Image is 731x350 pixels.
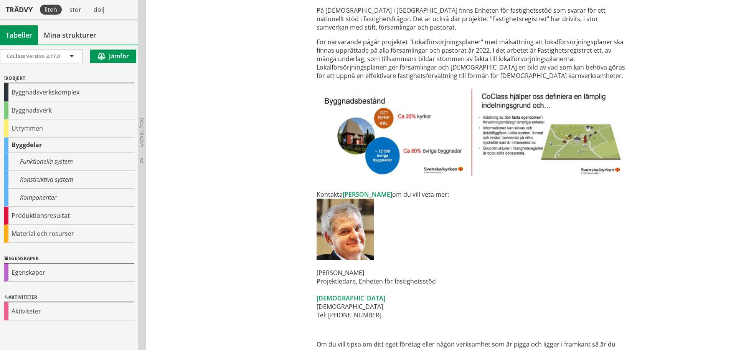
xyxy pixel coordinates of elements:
[90,50,136,63] button: Jämför
[65,5,86,15] div: stor
[317,182,627,319] p: Kontakta om du vill veta mer: [PERSON_NAME] Projektledare, Enheten för fastighetsstöd [DEMOGRAPHI...
[4,189,134,207] div: Komponenter
[4,83,134,101] div: Byggnadsverkskomplex
[343,190,392,199] a: [PERSON_NAME]
[4,74,134,83] div: Objekt
[4,254,134,264] div: Egenskaper
[4,302,134,320] div: Aktiviteter
[4,153,134,171] div: Funktionella system
[4,171,134,189] div: Konstruktiva system
[317,294,385,302] a: [DEMOGRAPHIC_DATA]
[4,138,134,153] div: Byggdelar
[4,207,134,225] div: Produktionsresultat
[317,88,627,176] img: Svenskakyrkan.jpg
[139,118,145,148] span: Dölj trädvy
[2,5,37,14] div: Trädvy
[4,119,134,138] div: Utrymmen
[89,5,109,15] div: dölj
[317,199,374,260] img: SvenskakyrkanSven-ErikNylander2019-10-28.jpg
[4,101,134,119] div: Byggnadsverk
[7,53,60,60] span: CoClass Version 3.17.0
[38,25,102,45] a: Mina strukturer
[4,293,134,302] div: Aktiviteter
[40,5,62,15] div: liten
[317,38,627,176] p: För närvarande pågår projektet "Lokalförsörjningsplaner" med målsättning att lokalförsörjningspla...
[4,264,134,282] div: Egenskaper
[317,6,627,32] p: På [DEMOGRAPHIC_DATA] i [GEOGRAPHIC_DATA] finns Enheten för fastighetsstöd som svarar för ett nat...
[4,225,134,243] div: Material och resurser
